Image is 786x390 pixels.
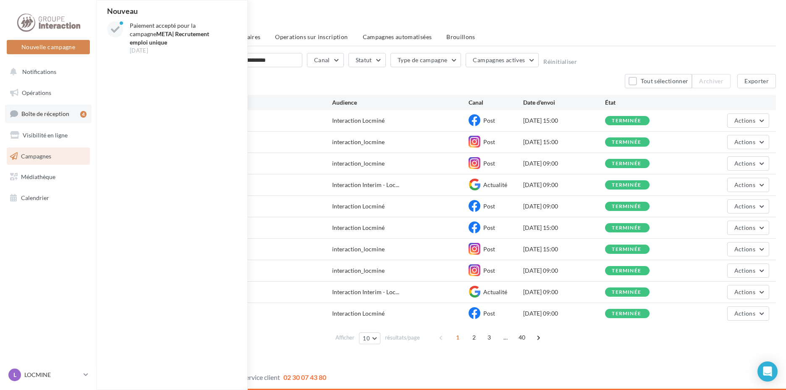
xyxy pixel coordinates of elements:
div: interaction_locmine [332,138,385,146]
span: résultats/page [385,334,420,342]
div: [DATE] 15:00 [523,138,605,146]
p: LOCMINE [24,371,80,379]
span: Operations sur inscription [275,33,348,40]
a: L LOCMINE [7,367,90,383]
div: [DATE] 09:00 [523,159,605,168]
span: Interaction Interim - Loc... [332,288,399,296]
button: Actions [727,221,769,235]
span: Visibilité en ligne [23,132,68,139]
span: Actions [734,245,755,253]
div: Interaction Locminé [332,116,385,125]
span: Campagnes [21,152,51,159]
span: Opérations [22,89,51,96]
span: Post [483,138,495,145]
div: terminée [612,182,641,188]
button: 10 [359,332,380,344]
span: Actions [734,117,755,124]
span: Boîte de réception [21,110,69,117]
span: Post [483,245,495,253]
span: Actualité [483,288,507,295]
span: Interaction Interim - Loc... [332,181,399,189]
button: Type de campagne [390,53,461,67]
div: interaction_locmine [332,245,385,253]
div: [DATE] 15:00 [523,224,605,232]
div: terminée [612,161,641,166]
div: État [605,98,687,107]
span: Actions [734,138,755,145]
span: Actions [734,267,755,274]
div: interaction_locmine [332,266,385,275]
button: Actions [727,178,769,192]
div: terminée [612,290,641,295]
span: Post [483,117,495,124]
span: 10 [363,335,370,342]
span: Notifications [22,68,56,75]
span: ... [499,331,512,344]
div: Mes campagnes [107,13,776,26]
div: Interaction Locminé [332,224,385,232]
div: [DATE] 15:00 [523,245,605,253]
span: L [13,371,16,379]
div: terminée [612,118,641,124]
button: Canal [307,53,344,67]
span: Service client [242,373,280,381]
button: Actions [727,306,769,321]
button: Statut [348,53,386,67]
div: Interaction Locminé [332,202,385,211]
div: interaction_locmine [332,159,385,168]
span: Calendrier [21,194,49,201]
a: Visibilité en ligne [5,126,92,144]
button: Actions [727,264,769,278]
div: 4 [80,111,86,118]
div: [DATE] 09:00 [523,181,605,189]
button: Campagnes actives [466,53,539,67]
span: Campagnes automatisées [363,33,432,40]
div: Canal [469,98,523,107]
span: Afficher [335,334,354,342]
div: Date d'envoi [523,98,605,107]
a: Médiathèque [5,168,92,186]
button: Exporter [737,74,776,88]
span: Post [483,160,495,167]
div: [DATE] 09:00 [523,288,605,296]
button: Actions [727,285,769,299]
div: Open Intercom Messenger [757,361,778,382]
div: [DATE] 09:00 [523,202,605,211]
span: Actions [734,181,755,188]
span: 3 [482,331,496,344]
span: 2 [467,331,481,344]
span: Post [483,267,495,274]
button: Actions [727,242,769,256]
button: Notifications [5,63,88,81]
span: Actualité [483,181,507,188]
button: Archiver [692,74,731,88]
div: [DATE] 09:00 [523,266,605,275]
button: Actions [727,199,769,213]
button: Actions [727,135,769,149]
span: Actions [734,288,755,295]
span: Actions [734,160,755,167]
button: Tout sélectionner [625,74,692,88]
span: Actions [734,203,755,210]
div: terminée [612,225,641,231]
div: terminée [612,268,641,274]
div: terminée [612,247,641,252]
span: Post [483,203,495,210]
div: terminée [612,311,641,316]
div: terminée [612,140,641,145]
span: Post [483,310,495,317]
button: Actions [727,156,769,171]
span: 40 [515,331,529,344]
a: Boîte de réception4 [5,105,92,123]
div: terminée [612,204,641,209]
span: Brouillons [446,33,475,40]
span: Actions [734,310,755,317]
div: Interaction Locminé [332,309,385,318]
button: Réinitialiser [543,58,577,65]
span: Post [483,224,495,231]
span: Médiathèque [21,173,55,180]
a: Calendrier [5,189,92,207]
a: Campagnes [5,148,92,165]
div: [DATE] 09:00 [523,309,605,318]
div: [DATE] 15:00 [523,116,605,125]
